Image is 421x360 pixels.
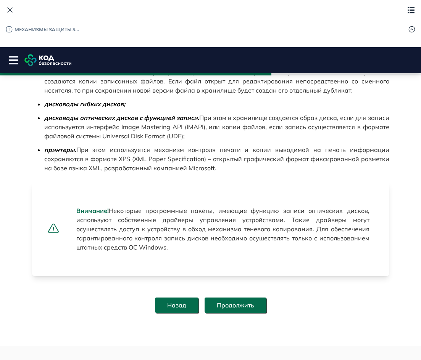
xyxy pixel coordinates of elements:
div: Механизмы защиты Secret Net Studio и принципы их работы [15,26,82,33]
span: (например, USB-флеш-накопители) [140,21,248,29]
span: дисководы гибких дисков; [44,53,125,61]
span: Внимание! [76,160,109,167]
span: При этом в хранилище создается образ диска, если для записи используется интерфейс Image Masterin... [44,67,389,93]
span: дисководы оптических дисков с функцией записи. [44,67,199,74]
button: Назад [155,250,198,266]
span: При этом используется механизм контроля печати и копии выводимой на печать информации сохраняются... [44,99,389,125]
button: Продолжить [205,250,266,266]
img: Логотип [24,7,71,19]
span: . [248,21,249,29]
span: принтеры. [44,99,76,106]
span: подключаемые сменные диски [44,21,140,29]
img: Содержание [406,5,416,14]
span: При этом в хранилище теневого копирования создаются копии записанных файлов. Если файл открыт для... [44,21,389,47]
span: Некоторые программные пакеты, имеющие функцию записи оптических дисков, используют собственные др... [76,160,369,204]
